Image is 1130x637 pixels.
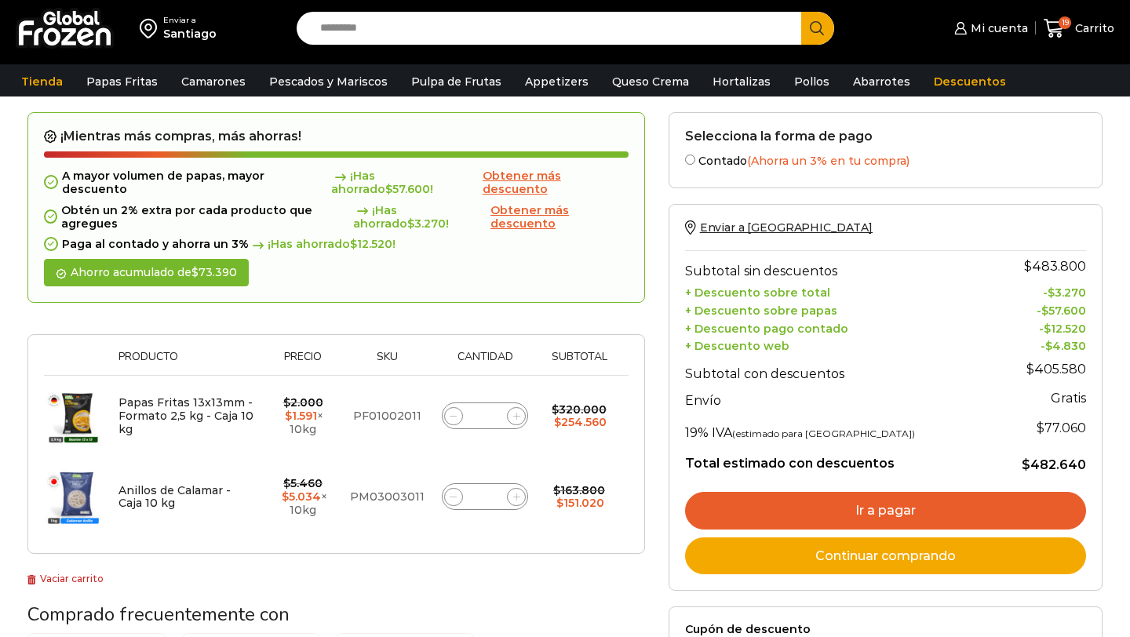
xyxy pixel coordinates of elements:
bdi: 5.460 [283,476,323,490]
span: $ [556,496,563,510]
span: $ [191,265,199,279]
a: Appetizers [517,67,596,96]
bdi: 254.560 [554,415,607,429]
a: Obtener más descuento [483,169,629,196]
th: Sku [342,351,432,375]
bdi: 405.580 [1026,362,1086,377]
th: Subtotal con descuentos [685,354,990,385]
span: $ [553,483,560,497]
span: $ [283,476,290,490]
td: - [990,300,1086,318]
th: + Descuento sobre papas [685,300,990,318]
span: $ [1037,420,1044,435]
span: Comprado frecuentemente con [27,602,290,627]
a: Pulpa de Frutas [403,67,509,96]
bdi: 320.000 [552,402,607,417]
bdi: 2.000 [283,395,323,409]
a: Papas Fritas [78,67,166,96]
a: Vaciar carrito [27,573,104,584]
strong: Gratis [1051,391,1086,406]
label: Contado [685,151,1086,168]
span: 19 [1059,16,1071,29]
div: Enviar a [163,15,217,26]
th: 19% IVA [685,412,990,443]
span: Obtener más descuento [490,203,569,231]
a: Continuar comprando [685,537,1086,575]
h2: Selecciona la forma de pago [685,129,1086,144]
bdi: 1.591 [285,409,317,423]
input: Contado(Ahorra un 3% en tu compra) [685,155,695,165]
th: + Descuento pago contado [685,318,990,336]
a: Anillos de Calamar - Caja 10 kg [118,483,231,511]
span: $ [407,217,414,231]
input: Product quantity [474,486,496,508]
td: × 10kg [264,457,342,537]
span: $ [554,415,561,429]
span: $ [282,490,289,504]
span: $ [385,182,392,196]
a: Papas Fritas 13x13mm - Formato 2,5 kg - Caja 10 kg [118,395,253,436]
td: PM03003011 [342,457,432,537]
a: Obtener más descuento [490,204,629,231]
div: Santiago [163,26,217,42]
img: address-field-icon.svg [140,15,163,42]
span: ¡Has ahorrado ! [353,204,487,231]
th: Envío [685,385,990,413]
a: Camarones [173,67,253,96]
a: Ir a pagar [685,492,1086,530]
a: Pollos [786,67,837,96]
span: ¡Has ahorrado ! [249,238,395,251]
span: (Ahorra un 3% en tu compra) [747,154,909,168]
span: Obtener más descuento [483,169,561,196]
span: $ [1022,457,1030,472]
bdi: 482.640 [1022,457,1086,472]
bdi: 483.800 [1024,259,1086,274]
span: $ [552,402,559,417]
span: Enviar a [GEOGRAPHIC_DATA] [700,220,873,235]
span: ¡Has ahorrado ! [331,169,479,196]
th: Subtotal [538,351,620,375]
span: Carrito [1071,20,1114,36]
a: Enviar a [GEOGRAPHIC_DATA] [685,220,873,235]
span: $ [350,237,357,251]
a: Mi cuenta [950,13,1027,44]
a: Tienda [13,67,71,96]
th: + Descuento sobre total [685,282,990,300]
div: A mayor volumen de papas, mayor descuento [44,169,629,196]
span: $ [1026,362,1034,377]
th: Producto [111,351,264,375]
span: $ [283,395,290,409]
bdi: 57.600 [1041,304,1086,318]
a: Hortalizas [705,67,778,96]
bdi: 12.520 [350,237,392,251]
a: Queso Crema [604,67,697,96]
span: $ [1044,322,1051,336]
h2: ¡Mientras más compras, más ahorras! [44,129,629,144]
span: $ [285,409,292,423]
small: (estimado para [GEOGRAPHIC_DATA]) [732,428,915,439]
td: - [990,282,1086,300]
td: - [990,336,1086,354]
a: 19 Carrito [1044,10,1114,47]
bdi: 3.270 [407,217,446,231]
span: Mi cuenta [967,20,1028,36]
th: + Descuento web [685,336,990,354]
bdi: 163.800 [553,483,605,497]
bdi: 151.020 [556,496,604,510]
th: Subtotal sin descuentos [685,250,990,282]
a: Abarrotes [845,67,918,96]
span: $ [1045,339,1052,353]
span: $ [1024,259,1032,274]
td: PF01002011 [342,375,432,457]
label: Cupón de descuento [685,623,1086,636]
a: Pescados y Mariscos [261,67,395,96]
input: Product quantity [474,405,496,427]
div: Paga al contado y ahorra un 3% [44,238,629,251]
button: Search button [801,12,834,45]
bdi: 12.520 [1044,322,1086,336]
bdi: 4.830 [1045,339,1086,353]
td: - [990,318,1086,336]
th: Cantidad [432,351,538,375]
bdi: 3.270 [1048,286,1086,300]
bdi: 73.390 [191,265,237,279]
